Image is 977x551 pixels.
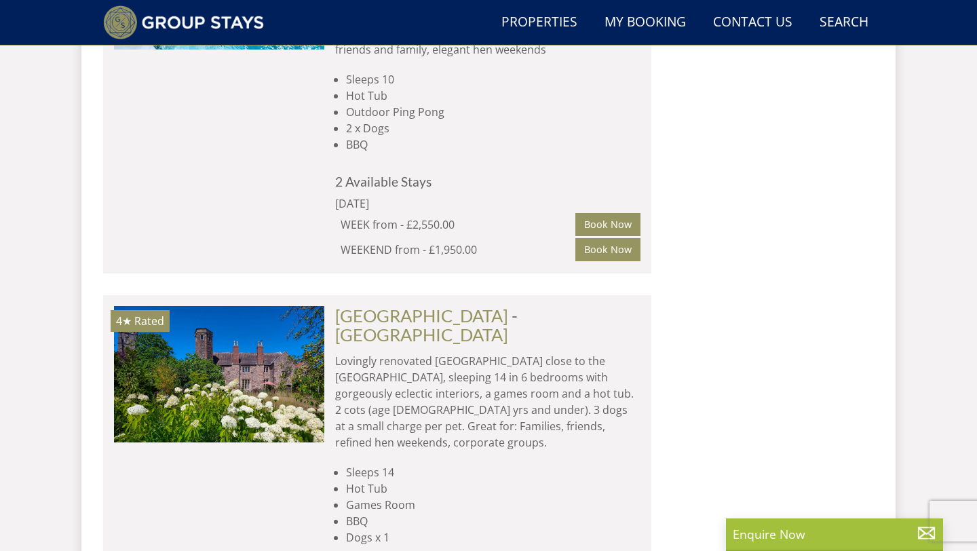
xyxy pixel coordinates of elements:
[575,238,640,261] a: Book Now
[346,464,640,480] li: Sleeps 14
[335,324,508,345] a: [GEOGRAPHIC_DATA]
[346,88,640,104] li: Hot Tub
[346,71,640,88] li: Sleeps 10
[575,213,640,236] a: Book Now
[346,120,640,136] li: 2 x Dogs
[116,313,132,328] span: MINGLEBY MANOR has a 4 star rating under the Quality in Tourism Scheme
[346,136,640,153] li: BBQ
[346,480,640,497] li: Hot Tub
[346,513,640,529] li: BBQ
[335,195,518,212] div: [DATE]
[114,306,324,442] img: mingleby-manor-holiday-home-somerset-sleeps-13.original.jpg
[496,7,583,38] a: Properties
[103,5,264,39] img: Group Stays
[335,174,640,189] h4: 2 Available Stays
[114,306,324,442] a: 4★ Rated
[335,305,508,326] a: [GEOGRAPHIC_DATA]
[599,7,691,38] a: My Booking
[733,525,936,543] p: Enquire Now
[814,7,874,38] a: Search
[335,353,640,451] p: Lovingly renovated [GEOGRAPHIC_DATA] close to the [GEOGRAPHIC_DATA], sleeping 14 in 6 bedrooms wi...
[341,216,575,233] div: WEEK from - £2,550.00
[346,497,640,513] li: Games Room
[134,313,164,328] span: Rated
[335,305,518,345] span: -
[341,242,575,258] div: WEEKEND from - £1,950.00
[346,529,640,546] li: Dogs x 1
[346,104,640,120] li: Outdoor Ping Pong
[708,7,798,38] a: Contact Us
